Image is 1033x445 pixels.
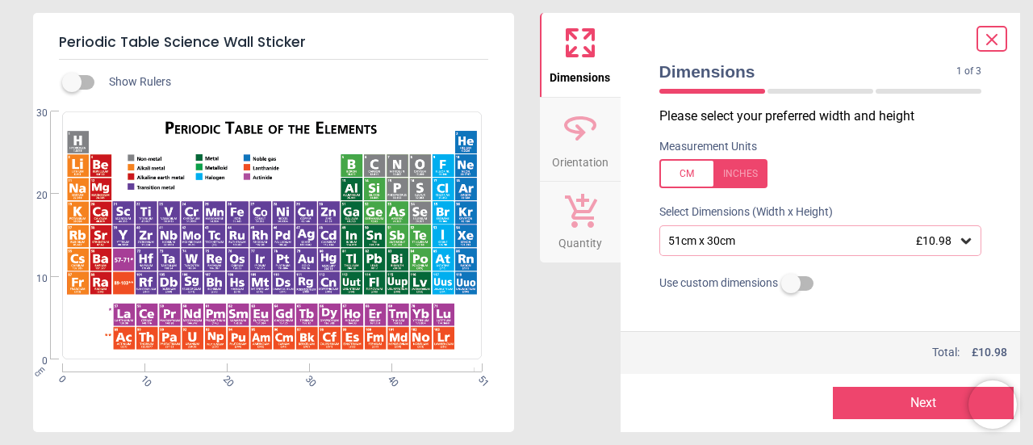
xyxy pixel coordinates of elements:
span: 10 [137,373,148,384]
button: Dimensions [540,13,621,97]
p: Please select your preferred width and height [659,107,995,125]
span: Orientation [552,147,609,171]
span: 0 [17,355,48,368]
span: Dimensions [659,60,957,83]
h5: Periodic Table Science Wall Sticker [59,26,488,60]
label: Select Dimensions (Width x Height) [646,204,833,220]
button: Quantity [540,182,621,262]
span: Use custom dimensions [659,275,778,292]
label: Measurement Units [659,139,757,155]
span: 0 [55,373,65,384]
button: Next [833,387,1014,419]
span: 30 [302,373,312,384]
span: 51 [475,373,486,384]
div: 51cm x 30cm [667,234,959,248]
button: Orientation [540,98,621,182]
span: 20 [17,189,48,203]
div: Show Rulers [72,73,514,92]
span: 1 of 3 [956,65,981,78]
span: 30 [17,107,48,120]
span: £ [972,345,1007,361]
span: 10 [17,272,48,286]
span: cm [31,364,46,379]
span: Quantity [558,228,602,252]
span: 10.98 [978,346,1007,359]
span: £10.98 [916,234,951,247]
span: 20 [220,373,230,384]
span: Dimensions [550,62,610,86]
span: 40 [384,373,395,384]
div: Total: [658,345,1008,361]
iframe: Brevo live chat [968,380,1017,429]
